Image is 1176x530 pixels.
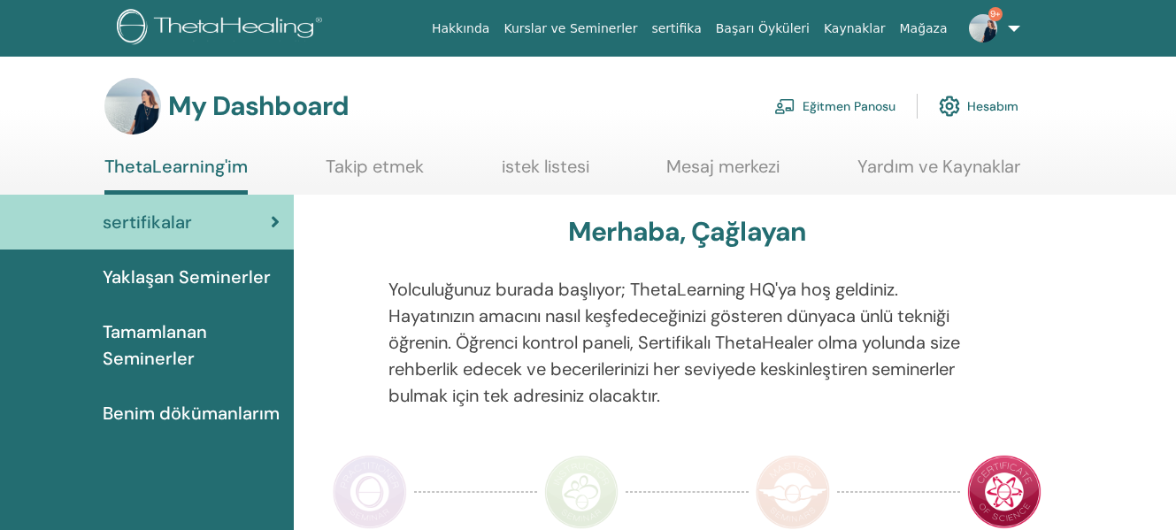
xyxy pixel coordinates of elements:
img: default.jpg [104,78,161,134]
a: ThetaLearning'im [104,156,248,195]
span: sertifikalar [103,209,192,235]
a: Mesaj merkezi [666,156,780,190]
a: Yardım ve Kaynaklar [857,156,1020,190]
a: Hakkında [425,12,497,45]
a: istek listesi [502,156,589,190]
img: default.jpg [969,14,997,42]
a: Takip etmek [326,156,424,190]
a: Mağaza [892,12,954,45]
a: Başarı Öyküleri [709,12,817,45]
a: Kaynaklar [817,12,893,45]
span: 9+ [988,7,1003,21]
img: Master [756,455,830,529]
a: Eğitmen Panosu [774,87,895,126]
img: chalkboard-teacher.svg [774,98,796,114]
span: Benim dökümanlarım [103,400,280,426]
h3: Merhaba, Çağlayan [568,216,806,248]
img: cog.svg [939,91,960,121]
a: sertifika [644,12,708,45]
img: Practitioner [333,455,407,529]
span: Tamamlanan Seminerler [103,319,280,372]
img: Instructor [544,455,619,529]
img: Certificate of Science [967,455,1041,529]
p: Yolculuğunuz burada başlıyor; ThetaLearning HQ'ya hoş geldiniz. Hayatınızın amacını nasıl keşfede... [388,276,987,409]
h3: My Dashboard [168,90,349,122]
img: logo.png [117,9,328,49]
span: Yaklaşan Seminerler [103,264,271,290]
a: Hesabım [939,87,1018,126]
a: Kurslar ve Seminerler [496,12,644,45]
